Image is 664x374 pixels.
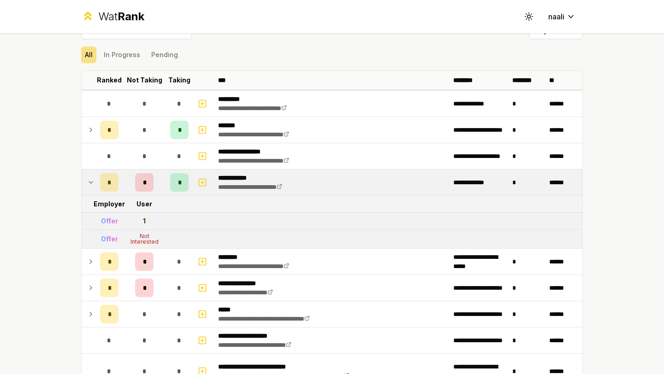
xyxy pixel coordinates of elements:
[126,234,163,245] div: Not Interested
[96,196,122,212] td: Employer
[541,8,583,25] button: naali
[97,76,122,85] p: Ranked
[81,9,144,24] a: WatRank
[127,76,162,85] p: Not Taking
[100,47,144,63] button: In Progress
[101,216,118,226] div: Offer
[98,9,144,24] div: Wat
[81,47,96,63] button: All
[168,76,190,85] p: Taking
[122,196,166,212] td: User
[548,11,564,22] span: naali
[143,216,146,226] div: 1
[118,10,144,23] span: Rank
[148,47,182,63] button: Pending
[101,234,118,244] div: Offer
